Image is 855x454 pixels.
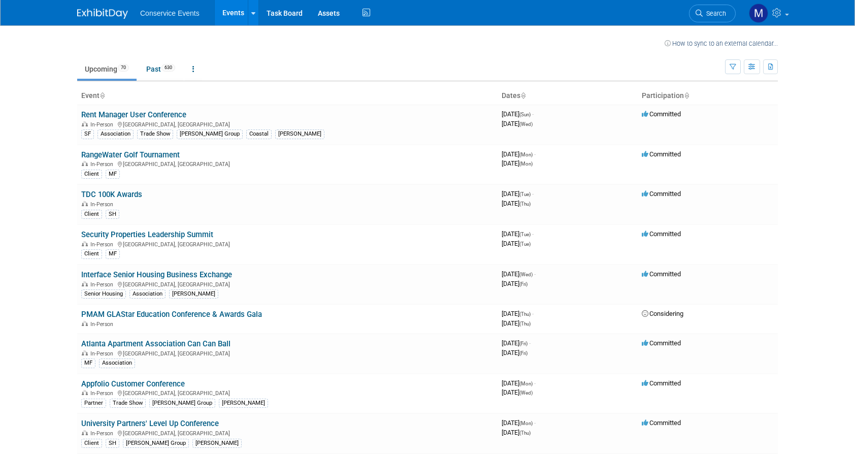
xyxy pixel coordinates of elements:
[532,110,534,118] span: -
[519,272,533,277] span: (Wed)
[81,280,494,288] div: [GEOGRAPHIC_DATA], [GEOGRAPHIC_DATA]
[519,311,531,317] span: (Thu)
[81,439,102,448] div: Client
[90,281,116,288] span: In-Person
[502,339,531,347] span: [DATE]
[140,9,200,17] span: Conservice Events
[77,59,137,79] a: Upcoming70
[689,5,736,22] a: Search
[502,388,533,396] span: [DATE]
[498,87,638,105] th: Dates
[90,430,116,437] span: In-Person
[502,280,528,287] span: [DATE]
[97,129,134,139] div: Association
[519,430,531,436] span: (Thu)
[81,359,95,368] div: MF
[520,91,525,100] a: Sort by Start Date
[99,359,135,368] div: Association
[123,439,189,448] div: [PERSON_NAME] Group
[502,379,536,387] span: [DATE]
[246,129,272,139] div: Coastal
[749,4,768,23] img: Marley Staker
[519,191,531,197] span: (Tue)
[502,200,531,207] span: [DATE]
[502,120,533,127] span: [DATE]
[534,379,536,387] span: -
[82,201,88,206] img: In-Person Event
[502,240,531,247] span: [DATE]
[519,121,533,127] span: (Wed)
[532,230,534,238] span: -
[519,112,531,117] span: (Sun)
[81,339,231,348] a: Atlanta Apartment Association Can Can Ball
[81,419,219,428] a: University Partners' Level Up Conference
[519,341,528,346] span: (Fri)
[519,152,533,157] span: (Mon)
[502,270,536,278] span: [DATE]
[90,350,116,357] span: In-Person
[502,319,531,327] span: [DATE]
[534,419,536,427] span: -
[106,249,120,258] div: MF
[81,170,102,179] div: Client
[638,87,778,105] th: Participation
[519,161,533,167] span: (Mon)
[534,150,536,158] span: -
[82,241,88,246] img: In-Person Event
[81,429,494,437] div: [GEOGRAPHIC_DATA], [GEOGRAPHIC_DATA]
[81,349,494,357] div: [GEOGRAPHIC_DATA], [GEOGRAPHIC_DATA]
[137,129,173,139] div: Trade Show
[81,150,180,159] a: RangeWater Golf Tournament
[642,110,681,118] span: Committed
[81,270,232,279] a: Interface Senior Housing Business Exchange
[642,150,681,158] span: Committed
[502,419,536,427] span: [DATE]
[642,230,681,238] span: Committed
[81,110,186,119] a: Rent Manager User Conference
[81,249,102,258] div: Client
[81,210,102,219] div: Client
[642,419,681,427] span: Committed
[169,289,218,299] div: [PERSON_NAME]
[665,40,778,47] a: How to sync to an external calendar...
[77,87,498,105] th: Event
[81,379,185,388] a: Appfolio Customer Conference
[519,390,533,396] span: (Wed)
[502,349,528,356] span: [DATE]
[81,289,126,299] div: Senior Housing
[684,91,689,100] a: Sort by Participation Type
[118,64,129,72] span: 70
[81,120,494,128] div: [GEOGRAPHIC_DATA], [GEOGRAPHIC_DATA]
[81,129,94,139] div: SF
[110,399,146,408] div: Trade Show
[82,281,88,286] img: In-Person Event
[106,439,119,448] div: SH
[192,439,242,448] div: [PERSON_NAME]
[703,10,726,17] span: Search
[129,289,166,299] div: Association
[275,129,324,139] div: [PERSON_NAME]
[106,170,120,179] div: MF
[519,350,528,356] span: (Fri)
[642,379,681,387] span: Committed
[642,190,681,198] span: Committed
[519,420,533,426] span: (Mon)
[90,121,116,128] span: In-Person
[100,91,105,100] a: Sort by Event Name
[82,390,88,395] img: In-Person Event
[502,110,534,118] span: [DATE]
[177,129,243,139] div: [PERSON_NAME] Group
[82,321,88,326] img: In-Person Event
[519,201,531,207] span: (Thu)
[90,321,116,328] span: In-Person
[502,429,531,436] span: [DATE]
[139,59,183,79] a: Past630
[81,190,142,199] a: TDC 100K Awards
[90,390,116,397] span: In-Person
[519,321,531,327] span: (Thu)
[149,399,215,408] div: [PERSON_NAME] Group
[90,241,116,248] span: In-Person
[81,240,494,248] div: [GEOGRAPHIC_DATA], [GEOGRAPHIC_DATA]
[519,381,533,386] span: (Mon)
[532,310,534,317] span: -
